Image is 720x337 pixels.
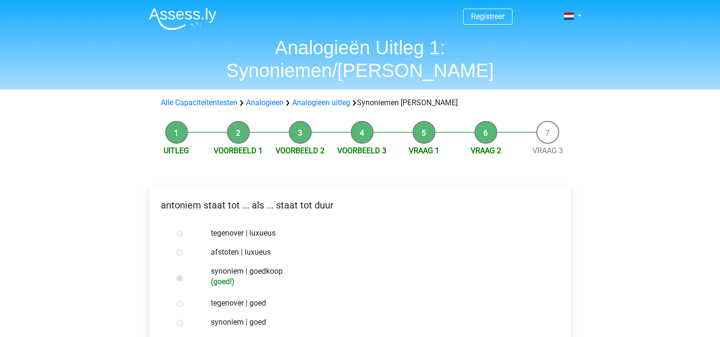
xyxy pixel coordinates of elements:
[161,98,237,107] a: Alle Capaciteitentesten
[141,36,579,82] h1: Analogieën Uitleg 1: Synoniemen/[PERSON_NAME]
[214,146,263,155] a: Voorbeeld 1
[471,146,501,155] a: Vraag 2
[246,98,284,107] a: Analogieen
[211,228,540,239] label: tegenover | luxueus
[337,146,386,155] a: Voorbeeld 3
[471,12,504,21] a: Registreer
[149,8,217,30] img: Assessly
[211,277,540,286] h6: (goed!)
[211,297,540,309] label: tegenover | goed
[164,146,189,155] a: Uitleg
[409,146,439,155] a: Vraag 1
[211,266,540,286] label: synoniem | goedkoop
[211,247,540,258] label: afstoten | luxueus
[533,146,563,155] a: Vraag 3
[157,97,563,109] div: Synoniemen [PERSON_NAME]
[157,198,563,212] p: antoniem staat tot ... als ... staat tot duur
[292,98,350,107] a: Analogieen uitleg
[211,317,540,328] label: synoniem | goed
[276,146,325,155] a: Voorbeeld 2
